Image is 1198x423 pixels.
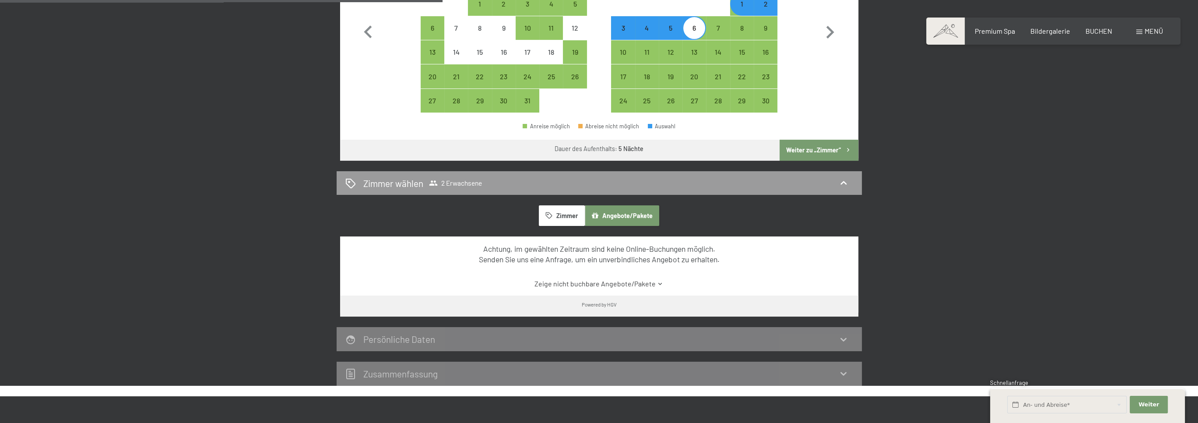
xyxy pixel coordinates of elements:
[516,16,539,40] div: Anreise möglich
[363,334,435,345] h2: Persönliche Daten
[493,0,515,22] div: 2
[468,40,492,64] div: Wed Oct 15 2025
[468,40,492,64] div: Anreise nicht möglich
[611,89,635,113] div: Mon Nov 24 2025
[635,16,659,40] div: Tue Nov 04 2025
[540,49,562,70] div: 18
[611,64,635,88] div: Mon Nov 17 2025
[611,16,635,40] div: Anreise möglich
[516,89,539,113] div: Fri Oct 31 2025
[516,0,538,22] div: 3
[539,64,563,88] div: Sat Oct 25 2025
[635,89,659,113] div: Anreise möglich
[539,40,563,64] div: Sat Oct 18 2025
[730,40,754,64] div: Anreise möglich
[660,97,682,119] div: 26
[492,16,516,40] div: Anreise nicht möglich
[539,16,563,40] div: Anreise möglich
[429,179,482,187] span: 2 Erwachsene
[444,89,468,113] div: Anreise möglich
[492,40,516,64] div: Anreise nicht möglich
[493,25,515,46] div: 9
[635,16,659,40] div: Anreise möglich
[706,64,730,88] div: Fri Nov 21 2025
[683,73,705,95] div: 20
[539,16,563,40] div: Sat Oct 11 2025
[731,97,753,119] div: 29
[635,64,659,88] div: Anreise möglich
[706,16,730,40] div: Fri Nov 07 2025
[444,40,468,64] div: Tue Oct 14 2025
[563,40,587,64] div: Sun Oct 19 2025
[682,89,706,113] div: Anreise möglich
[523,123,570,129] div: Anreise möglich
[444,40,468,64] div: Anreise nicht möglich
[754,40,777,64] div: Anreise möglich
[1086,27,1112,35] a: BUCHEN
[659,40,682,64] div: Wed Nov 12 2025
[706,16,730,40] div: Anreise möglich
[421,89,444,113] div: Anreise möglich
[635,89,659,113] div: Tue Nov 25 2025
[421,89,444,113] div: Mon Oct 27 2025
[492,89,516,113] div: Anreise möglich
[660,73,682,95] div: 19
[563,64,587,88] div: Sun Oct 26 2025
[539,40,563,64] div: Anreise nicht möglich
[355,243,843,265] div: Achtung, im gewählten Zeitraum sind keine Online-Buchungen möglich. Senden Sie uns eine Anfrage, ...
[444,64,468,88] div: Tue Oct 21 2025
[539,205,584,226] button: Zimmer
[618,145,643,152] b: 5 Nächte
[516,73,538,95] div: 24
[755,0,776,22] div: 2
[516,49,538,70] div: 17
[682,40,706,64] div: Anreise möglich
[444,16,468,40] div: Anreise nicht möglich
[683,97,705,119] div: 27
[468,89,492,113] div: Anreise möglich
[540,25,562,46] div: 11
[659,40,682,64] div: Anreise möglich
[707,73,729,95] div: 21
[445,73,467,95] div: 21
[659,89,682,113] div: Anreise möglich
[493,49,515,70] div: 16
[516,89,539,113] div: Anreise möglich
[755,49,776,70] div: 16
[469,0,491,22] div: 1
[648,123,676,129] div: Auswahl
[730,89,754,113] div: Sat Nov 29 2025
[612,73,634,95] div: 17
[990,379,1028,386] span: Schnellanfrage
[469,97,491,119] div: 29
[422,73,443,95] div: 20
[635,40,659,64] div: Anreise möglich
[1030,27,1070,35] span: Bildergalerie
[469,49,491,70] div: 15
[516,64,539,88] div: Anreise möglich
[707,49,729,70] div: 14
[445,25,467,46] div: 7
[363,368,438,379] h2: Zusammen­fassung
[468,16,492,40] div: Anreise nicht möglich
[754,16,777,40] div: Anreise möglich
[780,140,858,161] button: Weiter zu „Zimmer“
[755,73,776,95] div: 23
[660,25,682,46] div: 5
[731,49,753,70] div: 15
[707,97,729,119] div: 28
[578,123,639,129] div: Abreise nicht möglich
[636,73,658,95] div: 18
[516,25,538,46] div: 10
[444,64,468,88] div: Anreise möglich
[355,279,843,289] a: Zeige nicht buchbare Angebote/Pakete
[683,49,705,70] div: 13
[731,25,753,46] div: 8
[516,40,539,64] div: Anreise nicht möglich
[731,0,753,22] div: 1
[706,40,730,64] div: Anreise möglich
[730,40,754,64] div: Sat Nov 15 2025
[468,16,492,40] div: Wed Oct 08 2025
[730,89,754,113] div: Anreise möglich
[682,89,706,113] div: Thu Nov 27 2025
